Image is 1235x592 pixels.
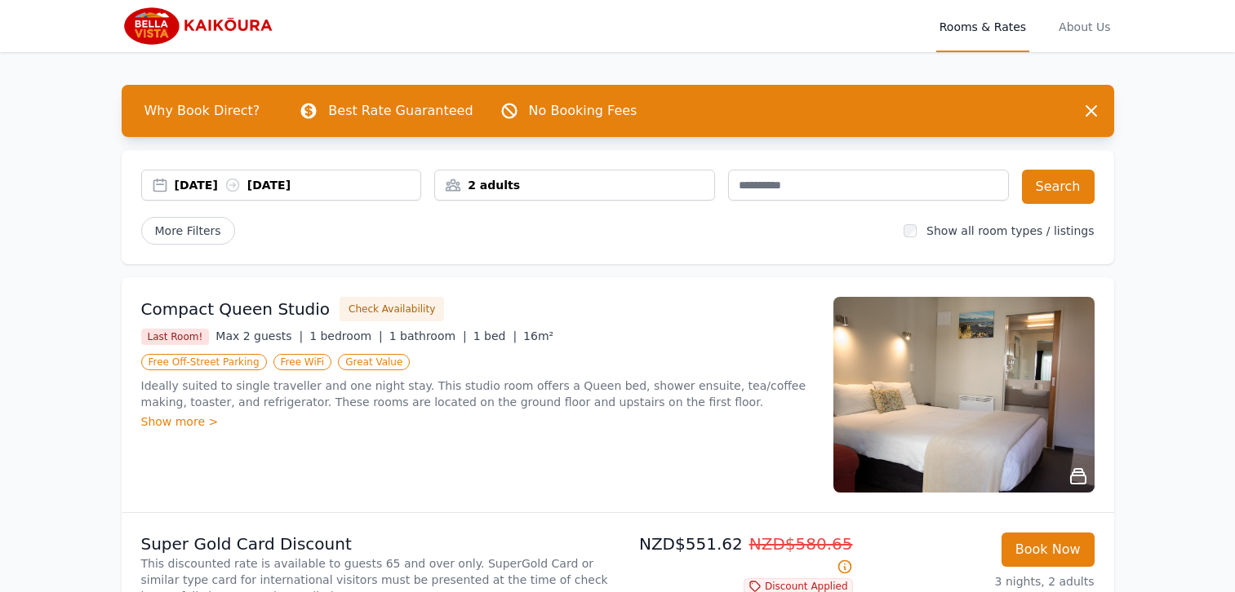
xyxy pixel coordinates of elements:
span: Great Value [338,354,410,370]
div: Show more > [141,413,814,430]
button: Book Now [1002,532,1095,567]
p: No Booking Fees [529,101,637,121]
span: More Filters [141,217,235,245]
p: Best Rate Guaranteed [328,101,473,121]
p: NZD$551.62 [624,532,853,578]
span: Free Off-Street Parking [141,354,267,370]
h3: Compact Queen Studio [141,298,331,320]
span: NZD$580.65 [749,534,853,554]
span: Why Book Direct? [131,95,273,127]
span: Last Room! [141,329,210,345]
span: Free WiFi [273,354,332,370]
span: Max 2 guests | [215,329,303,342]
p: Ideally suited to single traveller and one night stay. This studio room offers a Queen bed, showe... [141,378,814,410]
p: Super Gold Card Discount [141,532,611,555]
label: Show all room types / listings [926,224,1094,237]
div: 2 adults [435,177,714,193]
button: Check Availability [340,297,444,321]
div: [DATE] [DATE] [175,177,421,193]
p: 3 nights, 2 adults [866,573,1095,590]
img: Bella Vista Kaikoura [122,7,279,46]
span: 1 bathroom | [389,329,467,342]
button: Search [1022,170,1095,204]
span: 16m² [523,329,553,342]
span: 1 bedroom | [309,329,383,342]
span: 1 bed | [473,329,517,342]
